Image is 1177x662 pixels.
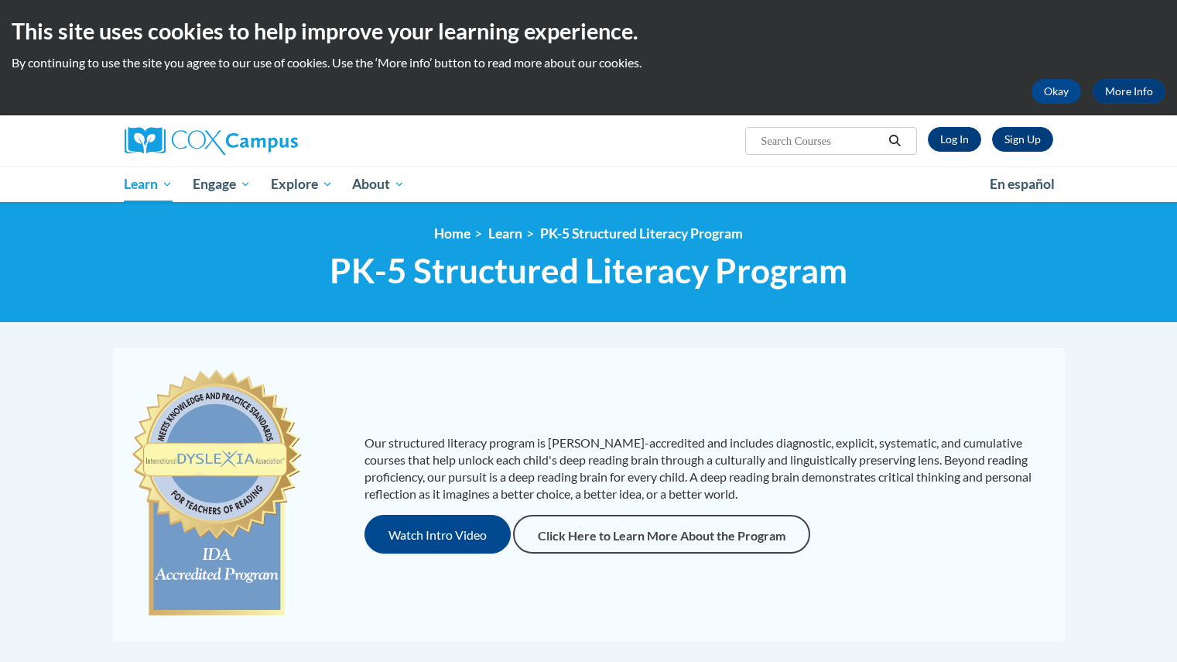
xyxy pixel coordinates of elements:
[928,127,981,152] a: Log In
[980,168,1065,201] a: En español
[513,515,810,554] a: Click Here to Learn More About the Program
[271,175,333,194] span: Explore
[12,15,1165,46] h2: This site uses cookies to help improve your learning experience.
[759,132,883,150] input: Search Courses
[540,225,743,242] a: PK-5 Structured Literacy Program
[115,166,183,202] a: Learn
[1093,79,1165,104] a: More Info
[124,175,173,194] span: Learn
[990,176,1055,192] span: En español
[883,132,906,150] button: Search
[183,166,261,202] a: Engage
[101,166,1076,202] div: Main menu
[342,166,415,202] a: About
[364,515,511,554] button: Watch Intro Video
[193,175,251,194] span: Engage
[125,127,298,155] img: Cox Campus
[1032,79,1081,104] button: Okay
[261,166,343,202] a: Explore
[125,127,419,155] a: Cox Campus
[364,434,1049,503] p: Our structured literacy program is [PERSON_NAME]-accredited and includes diagnostic, explicit, sy...
[330,250,847,291] span: PK-5 Structured Literacy Program
[352,175,405,194] span: About
[488,225,522,242] a: Learn
[434,225,470,242] a: Home
[992,127,1053,152] a: Register
[12,54,1165,71] p: By continuing to use the site you agree to our use of cookies. Use the ‘More info’ button to read...
[128,362,306,626] img: c477cda6-e343-453b-bfce-d6f9e9818e1c.png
